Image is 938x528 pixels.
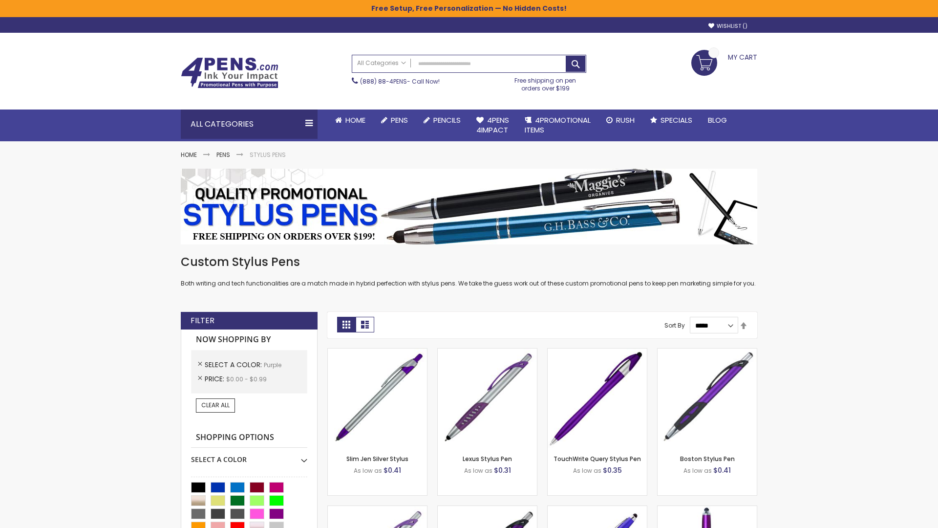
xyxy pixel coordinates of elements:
[603,465,622,475] span: $0.35
[433,115,461,125] span: Pencils
[642,110,700,131] a: Specials
[505,73,587,92] div: Free shipping on pen orders over $199
[181,57,278,88] img: 4Pens Custom Pens and Promotional Products
[573,466,601,475] span: As low as
[713,465,731,475] span: $0.41
[327,110,373,131] a: Home
[438,348,537,356] a: Lexus Stylus Pen-Purple
[181,151,197,159] a: Home
[708,115,727,125] span: Blog
[357,59,406,67] span: All Categories
[384,465,401,475] span: $0.41
[181,110,318,139] div: All Categories
[352,55,411,71] a: All Categories
[664,321,685,330] label: Sort By
[345,115,365,125] span: Home
[191,315,214,326] strong: Filter
[226,375,267,383] span: $0.00 - $0.99
[683,466,712,475] span: As low as
[191,330,307,350] strong: Now Shopping by
[196,398,235,412] a: Clear All
[548,348,647,356] a: TouchWrite Query Stylus Pen-Purple
[205,360,264,370] span: Select A Color
[360,77,440,86] span: - Call Now!
[708,22,747,30] a: Wishlist
[463,455,512,463] a: Lexus Stylus Pen
[416,110,469,131] a: Pencils
[216,151,230,159] a: Pens
[354,466,382,475] span: As low as
[191,427,307,448] strong: Shopping Options
[680,455,735,463] a: Boston Stylus Pen
[469,110,517,141] a: 4Pens4impact
[661,115,692,125] span: Specials
[548,506,647,514] a: Sierra Stylus Twist Pen-Purple
[554,455,641,463] a: TouchWrite Query Stylus Pen
[264,361,281,369] span: Purple
[464,466,492,475] span: As low as
[337,317,356,332] strong: Grid
[700,110,735,131] a: Blog
[391,115,408,125] span: Pens
[181,169,757,244] img: Stylus Pens
[181,254,757,270] h1: Custom Stylus Pens
[658,506,757,514] a: TouchWrite Command Stylus Pen-Purple
[328,506,427,514] a: Boston Silver Stylus Pen-Purple
[181,254,757,288] div: Both writing and tech functionalities are a match made in hybrid perfection with stylus pens. We ...
[346,455,408,463] a: Slim Jen Silver Stylus
[548,349,647,448] img: TouchWrite Query Stylus Pen-Purple
[598,110,642,131] a: Rush
[328,349,427,448] img: Slim Jen Silver Stylus-Purple
[438,506,537,514] a: Lexus Metallic Stylus Pen-Purple
[476,115,509,135] span: 4Pens 4impact
[438,349,537,448] img: Lexus Stylus Pen-Purple
[205,374,226,384] span: Price
[360,77,407,86] a: (888) 88-4PENS
[494,465,511,475] span: $0.31
[250,151,286,159] strong: Stylus Pens
[373,110,416,131] a: Pens
[517,110,598,141] a: 4PROMOTIONALITEMS
[658,348,757,356] a: Boston Stylus Pen-Purple
[201,401,230,409] span: Clear All
[616,115,635,125] span: Rush
[191,448,307,464] div: Select A Color
[525,115,591,135] span: 4PROMOTIONAL ITEMS
[658,349,757,448] img: Boston Stylus Pen-Purple
[328,348,427,356] a: Slim Jen Silver Stylus-Purple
